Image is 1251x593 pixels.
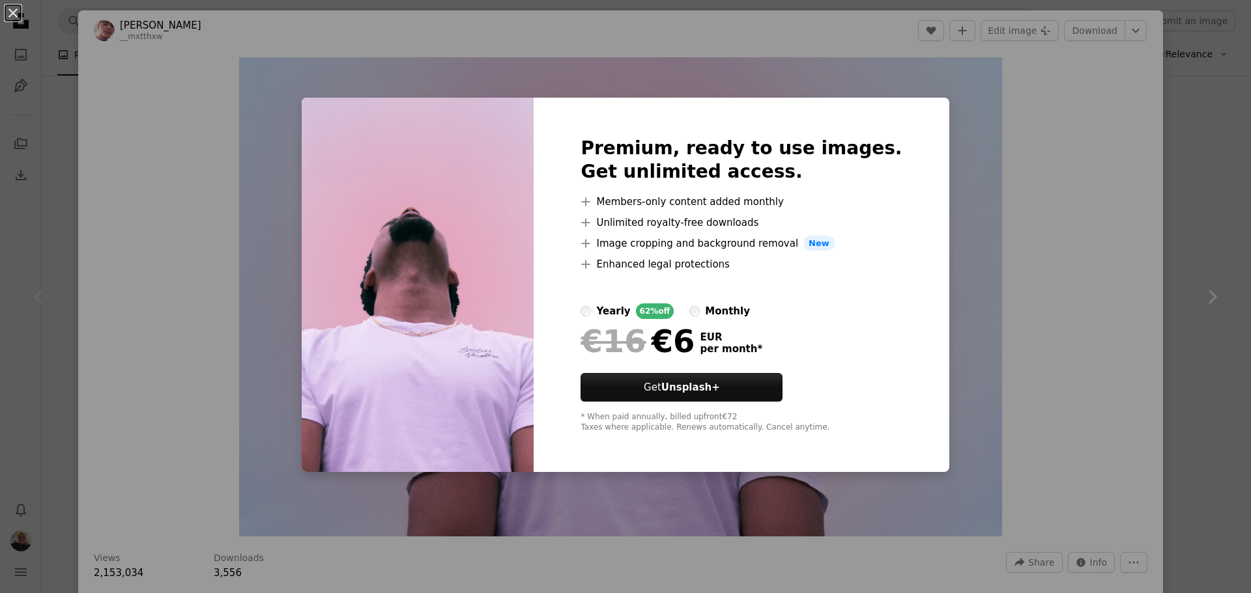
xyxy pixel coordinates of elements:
span: EUR [700,331,762,343]
div: monthly [705,303,750,319]
a: GetUnsplash+ [581,373,783,402]
div: €6 [581,324,695,358]
span: €16 [581,324,646,358]
li: Members-only content added monthly [581,194,902,210]
li: Enhanced legal protections [581,256,902,272]
li: Unlimited royalty-free downloads [581,215,902,230]
h2: Premium, ready to use images. Get unlimited access. [581,137,902,184]
li: Image cropping and background removal [581,236,902,251]
div: yearly [596,303,630,319]
span: New [803,236,835,251]
div: * When paid annually, billed upfront €72 Taxes where applicable. Renews automatically. Cancel any... [581,412,902,433]
input: yearly62%off [581,306,591,316]
strong: Unsplash+ [661,381,720,393]
div: 62% off [636,303,674,319]
input: monthly [689,306,700,316]
span: per month * [700,343,762,355]
img: photo-1616477459219-d7fb36eba3a2 [302,98,534,473]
